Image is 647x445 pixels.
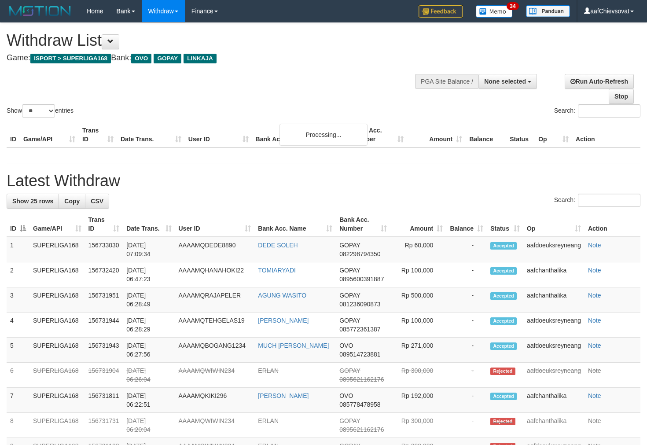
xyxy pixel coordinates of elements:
[85,262,123,287] td: 156732420
[523,262,585,287] td: aafchanthalika
[175,212,255,237] th: User ID: activate to sort column ascending
[252,122,349,147] th: Bank Acc. Name
[339,326,380,333] span: Copy 085772361387 to clipboard
[22,104,55,118] select: Showentries
[175,262,255,287] td: AAAAMQHANAHOKI22
[339,242,360,249] span: GOPAY
[123,212,175,237] th: Date Trans.: activate to sort column ascending
[578,194,640,207] input: Search:
[258,317,309,324] a: [PERSON_NAME]
[185,122,252,147] th: User ID
[254,212,336,237] th: Bank Acc. Name: activate to sort column ascending
[446,313,487,338] td: -
[523,388,585,413] td: aafchanthalika
[7,54,423,63] h4: Game: Bank:
[390,388,446,413] td: Rp 192,000
[175,363,255,388] td: AAAAMQWIWIN234
[85,338,123,363] td: 156731943
[64,198,80,205] span: Copy
[419,5,463,18] img: Feedback.jpg
[123,413,175,438] td: [DATE] 06:20:04
[175,237,255,262] td: AAAAMQDEDE8890
[123,338,175,363] td: [DATE] 06:27:56
[446,262,487,287] td: -
[123,363,175,388] td: [DATE] 06:26:04
[123,262,175,287] td: [DATE] 06:47:23
[7,262,29,287] td: 2
[588,242,601,249] a: Note
[29,413,85,438] td: SUPERLIGA168
[85,363,123,388] td: 156731904
[588,267,601,274] a: Note
[154,54,181,63] span: GOPAY
[336,212,390,237] th: Bank Acc. Number: activate to sort column ascending
[588,392,601,399] a: Note
[490,242,517,250] span: Accepted
[572,122,640,147] th: Action
[258,367,279,374] a: ERLAN
[339,376,384,383] span: Copy 0895621162176 to clipboard
[565,74,634,89] a: Run Auto-Refresh
[85,287,123,313] td: 156731951
[390,413,446,438] td: Rp 300,000
[523,363,585,388] td: aafdoeuksreyneang
[609,89,634,104] a: Stop
[29,363,85,388] td: SUPERLIGA168
[588,342,601,349] a: Note
[490,418,515,425] span: Rejected
[7,172,640,190] h1: Latest Withdraw
[390,287,446,313] td: Rp 500,000
[29,262,85,287] td: SUPERLIGA168
[85,212,123,237] th: Trans ID: activate to sort column ascending
[7,363,29,388] td: 6
[339,351,380,358] span: Copy 089514723881 to clipboard
[30,54,111,63] span: ISPORT > SUPERLIGA168
[59,194,85,209] a: Copy
[29,212,85,237] th: Game/API: activate to sort column ascending
[554,194,640,207] label: Search:
[446,413,487,438] td: -
[7,287,29,313] td: 3
[123,388,175,413] td: [DATE] 06:22:51
[349,122,407,147] th: Bank Acc. Number
[523,287,585,313] td: aafchanthalika
[390,313,446,338] td: Rp 100,000
[446,212,487,237] th: Balance: activate to sort column ascending
[490,393,517,400] span: Accepted
[258,242,298,249] a: DEDE SOLEH
[85,194,109,209] a: CSV
[339,317,360,324] span: GOPAY
[476,5,513,18] img: Button%20Memo.svg
[446,338,487,363] td: -
[258,292,306,299] a: AGUNG WASITO
[7,104,74,118] label: Show entries
[526,5,570,17] img: panduan.png
[7,237,29,262] td: 1
[123,313,175,338] td: [DATE] 06:28:29
[339,392,353,399] span: OVO
[175,338,255,363] td: AAAAMQBOGANG1234
[29,313,85,338] td: SUPERLIGA168
[588,367,601,374] a: Note
[390,262,446,287] td: Rp 100,000
[175,413,255,438] td: AAAAMQWIWIN234
[279,124,368,146] div: Processing...
[339,426,384,433] span: Copy 0895621162176 to clipboard
[7,212,29,237] th: ID: activate to sort column descending
[339,267,360,274] span: GOPAY
[523,212,585,237] th: Op: activate to sort column ascending
[339,417,360,424] span: GOPAY
[415,74,478,89] div: PGA Site Balance /
[7,413,29,438] td: 8
[339,342,353,349] span: OVO
[585,212,640,237] th: Action
[339,276,384,283] span: Copy 0895600391887 to clipboard
[446,287,487,313] td: -
[554,104,640,118] label: Search:
[131,54,151,63] span: OVO
[466,122,506,147] th: Balance
[339,250,380,257] span: Copy 082298794350 to clipboard
[588,417,601,424] a: Note
[339,301,380,308] span: Copy 081236090873 to clipboard
[390,212,446,237] th: Amount: activate to sort column ascending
